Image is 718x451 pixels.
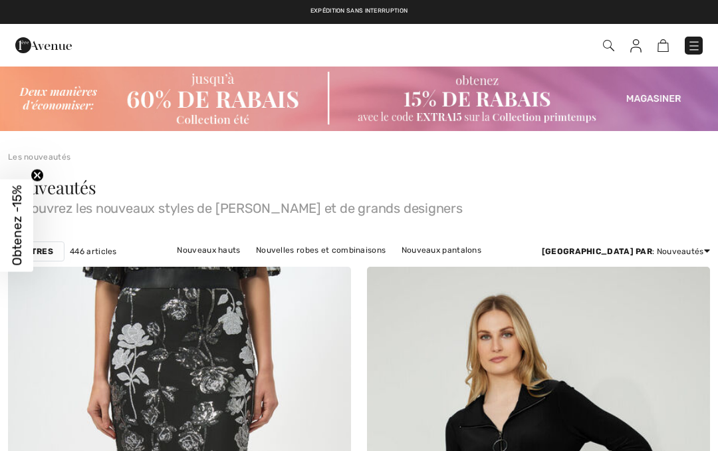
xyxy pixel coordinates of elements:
span: Nouveautés [8,176,96,199]
button: Close teaser [31,169,44,182]
a: Nouvelles robes et combinaisons [249,241,392,259]
a: Nouveaux pantalons [395,241,488,259]
img: Mes infos [630,39,642,53]
img: 1ère Avenue [15,32,72,59]
span: 446 articles [70,245,117,257]
a: 1ère Avenue [15,38,72,51]
a: Nouveaux hauts [170,241,247,259]
a: Les nouveautés [8,152,70,162]
img: Menu [687,39,701,53]
img: Panier d'achat [658,39,669,52]
span: Découvrez les nouveaux styles de [PERSON_NAME] et de grands designers [8,196,710,215]
strong: [GEOGRAPHIC_DATA] par [542,247,652,256]
a: Nouveaux pulls et cardigans [167,259,291,276]
img: Recherche [603,40,614,51]
strong: Filtres [19,245,53,257]
span: Obtenez -15% [9,186,25,266]
div: : Nouveautés [542,245,710,257]
a: Nouvelles jupes [417,259,492,276]
a: Nouvelles vestes et blazers [293,259,415,276]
